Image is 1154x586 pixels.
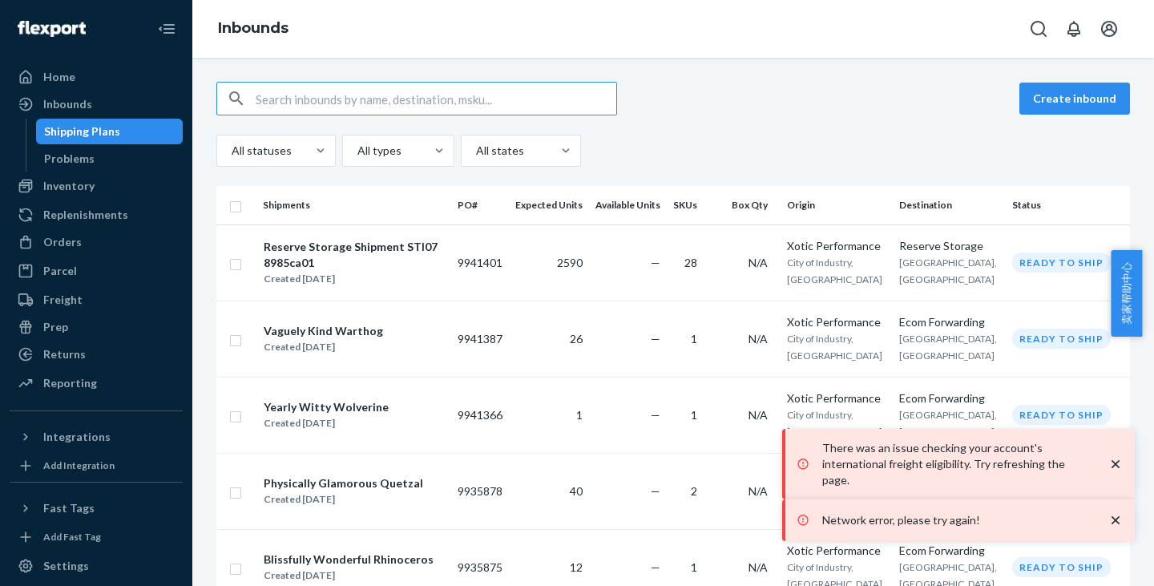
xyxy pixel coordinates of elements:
span: [GEOGRAPHIC_DATA], [GEOGRAPHIC_DATA] [899,257,997,285]
div: Integrations [43,429,111,445]
th: Available Units [589,186,667,224]
span: City of Industry, [GEOGRAPHIC_DATA] [787,257,882,285]
span: 2590 [557,256,583,269]
span: — [651,332,660,346]
th: Box Qty [710,186,781,224]
div: Created [DATE] [264,491,423,507]
span: 26 [570,332,583,346]
span: N/A [748,484,768,498]
div: Add Fast Tag [43,530,101,544]
a: Inventory [10,173,183,199]
span: 1 [691,408,697,422]
span: N/A [748,256,768,269]
button: Open account menu [1093,13,1125,45]
input: All states [474,143,476,159]
th: PO# [451,186,509,224]
div: Created [DATE] [264,415,389,431]
td: 9941366 [451,377,509,453]
span: — [651,408,660,422]
div: Home [43,69,75,85]
a: Orders [10,229,183,255]
span: N/A [748,332,768,346]
a: Freight [10,287,183,313]
span: 1 [691,560,697,574]
a: Reporting [10,370,183,396]
div: Settings [43,558,89,574]
span: N/A [748,408,768,422]
div: Ecom Forwarding [899,314,999,330]
div: Xotic Performance [787,390,887,406]
input: All statuses [230,143,232,159]
svg: close toast [1108,456,1124,472]
div: Ready to ship [1012,557,1111,577]
div: Ready to ship [1012,329,1111,349]
svg: close toast [1108,512,1124,528]
span: N/A [748,560,768,574]
a: Returns [10,341,183,367]
button: Fast Tags [10,495,183,521]
span: 12 [570,560,583,574]
div: Problems [44,151,95,167]
div: Ready to ship [1012,405,1111,425]
div: Xotic Performance [787,543,887,559]
div: Replenishments [43,207,128,223]
button: Close Navigation [151,13,183,45]
a: Add Integration [10,456,183,475]
th: Destination [893,186,1006,224]
p: There was an issue checking your account's international freight eligibility. Try refreshing the ... [822,440,1091,488]
th: Shipments [256,186,451,224]
div: Reporting [43,375,97,391]
span: City of Industry, [GEOGRAPHIC_DATA] [787,333,882,362]
div: Created [DATE] [264,271,444,287]
button: Open Search Box [1023,13,1055,45]
button: Open notifications [1058,13,1090,45]
button: Create inbound [1019,83,1130,115]
button: 卖家帮助中心 [1111,250,1142,337]
th: Status [1006,186,1130,224]
div: Inbounds [43,96,92,112]
a: Home [10,64,183,90]
th: Expected Units [509,186,589,224]
button: Integrations [10,424,183,450]
span: City of Industry, [GEOGRAPHIC_DATA] [787,409,882,438]
a: Shipping Plans [36,119,184,144]
span: [GEOGRAPHIC_DATA], [GEOGRAPHIC_DATA] [899,333,997,362]
input: Search inbounds by name, destination, msku... [256,83,616,115]
span: 1 [576,408,583,422]
a: Add Fast Tag [10,527,183,547]
div: Blissfully Wonderful Rhinoceros [264,552,434,568]
div: Orders [43,234,82,250]
a: Replenishments [10,202,183,228]
div: Fast Tags [43,500,95,516]
div: Created [DATE] [264,339,383,355]
div: Add Integration [43,459,115,472]
div: Ecom Forwarding [899,390,999,406]
div: Xotic Performance [787,238,887,254]
div: Yearly Witty Wolverine [264,399,389,415]
span: 2 [691,484,697,498]
a: Prep [10,314,183,340]
div: Reserve Storage [899,238,999,254]
ol: breadcrumbs [205,6,301,52]
div: Reserve Storage Shipment STI078985ca01 [264,239,444,271]
div: Ecom Forwarding [899,543,999,559]
p: Network error, please try again! [822,512,1091,528]
div: Xotic Performance [787,314,887,330]
a: Settings [10,553,183,579]
span: 28 [684,256,697,269]
span: — [651,560,660,574]
td: 9935878 [451,453,509,529]
div: Vaguely Kind Warthog [264,323,383,339]
div: Prep [43,319,68,335]
td: 9941401 [451,224,509,301]
span: 1 [691,332,697,346]
div: Inventory [43,178,95,194]
td: 9941387 [451,301,509,377]
th: SKUs [667,186,710,224]
th: Origin [781,186,894,224]
div: Created [DATE] [264,568,434,584]
span: — [651,256,660,269]
div: Freight [43,292,83,308]
span: [GEOGRAPHIC_DATA], [GEOGRAPHIC_DATA] [899,409,997,438]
